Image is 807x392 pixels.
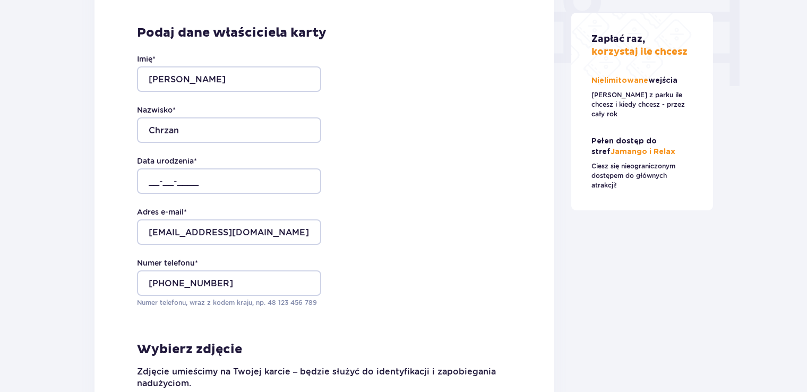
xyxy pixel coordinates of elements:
span: Pełen dostęp do stref [591,138,657,156]
p: Numer telefonu, wraz z kodem kraju, np. 48 ​123 ​456 ​789 [137,298,321,308]
p: Zdjęcie umieścimy na Twojej karcie – będzie służyć do identyfikacji i zapobiegania nadużyciom. [137,366,511,389]
label: Nazwisko * [137,105,176,115]
p: [PERSON_NAME] z parku ile chcesz i kiedy chcesz - przez cały rok [591,90,693,119]
p: Podaj dane właściciela karty [137,25,327,41]
span: Zapłać raz, [591,33,645,45]
label: Imię * [137,54,156,64]
p: korzystaj ile chcesz [591,33,688,58]
label: Numer telefonu * [137,258,198,268]
p: Ciesz się nieograniczonym dostępem do głównych atrakcji! [591,161,693,190]
p: Nielimitowane [591,75,680,86]
p: Wybierz zdjęcie [137,342,242,357]
label: Adres e-mail * [137,207,187,217]
p: Jamango i Relax [591,136,693,157]
label: Data urodzenia * [137,156,197,166]
span: wejścia [648,77,677,84]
